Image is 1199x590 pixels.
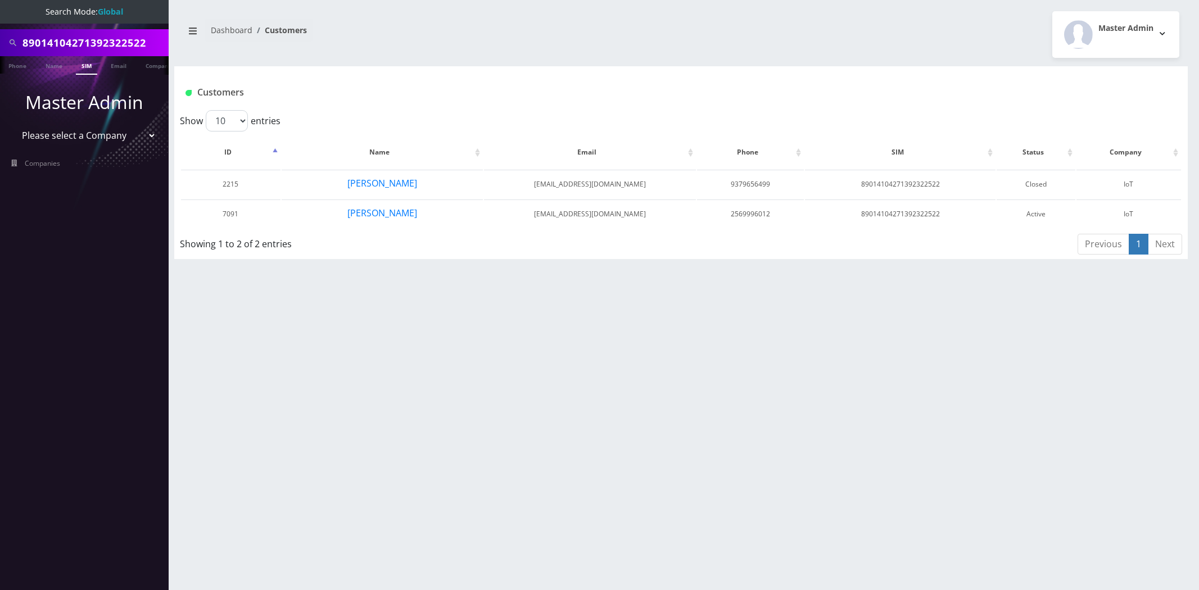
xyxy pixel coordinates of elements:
[181,170,280,198] td: 2215
[25,158,60,168] span: Companies
[997,136,1075,169] th: Status: activate to sort column ascending
[3,56,32,74] a: Phone
[282,136,483,169] th: Name: activate to sort column ascending
[997,170,1075,198] td: Closed
[1078,234,1129,255] a: Previous
[697,170,804,198] td: 9379656499
[46,6,123,17] span: Search Mode:
[805,136,995,169] th: SIM: activate to sort column ascending
[1076,136,1181,169] th: Company: activate to sort column ascending
[1148,234,1182,255] a: Next
[76,56,97,75] a: SIM
[347,206,418,220] button: [PERSON_NAME]
[185,87,1008,98] h1: Customers
[484,170,696,198] td: [EMAIL_ADDRESS][DOMAIN_NAME]
[697,136,804,169] th: Phone: activate to sort column ascending
[997,199,1075,228] td: Active
[180,233,589,251] div: Showing 1 to 2 of 2 entries
[484,136,696,169] th: Email: activate to sort column ascending
[105,56,132,74] a: Email
[805,170,995,198] td: 89014104271392322522
[805,199,995,228] td: 89014104271392322522
[1098,24,1153,33] h2: Master Admin
[252,24,307,36] li: Customers
[181,136,280,169] th: ID: activate to sort column descending
[181,199,280,228] td: 7091
[1076,199,1181,228] td: IoT
[22,32,166,53] input: Search All Companies
[206,110,248,131] select: Showentries
[98,6,123,17] strong: Global
[1052,11,1179,58] button: Master Admin
[1129,234,1148,255] a: 1
[1076,170,1181,198] td: IoT
[211,25,252,35] a: Dashboard
[40,56,68,74] a: Name
[183,19,673,51] nav: breadcrumb
[347,176,418,190] button: [PERSON_NAME]
[697,199,804,228] td: 2569996012
[140,56,178,74] a: Company
[484,199,696,228] td: [EMAIL_ADDRESS][DOMAIN_NAME]
[180,110,280,131] label: Show entries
